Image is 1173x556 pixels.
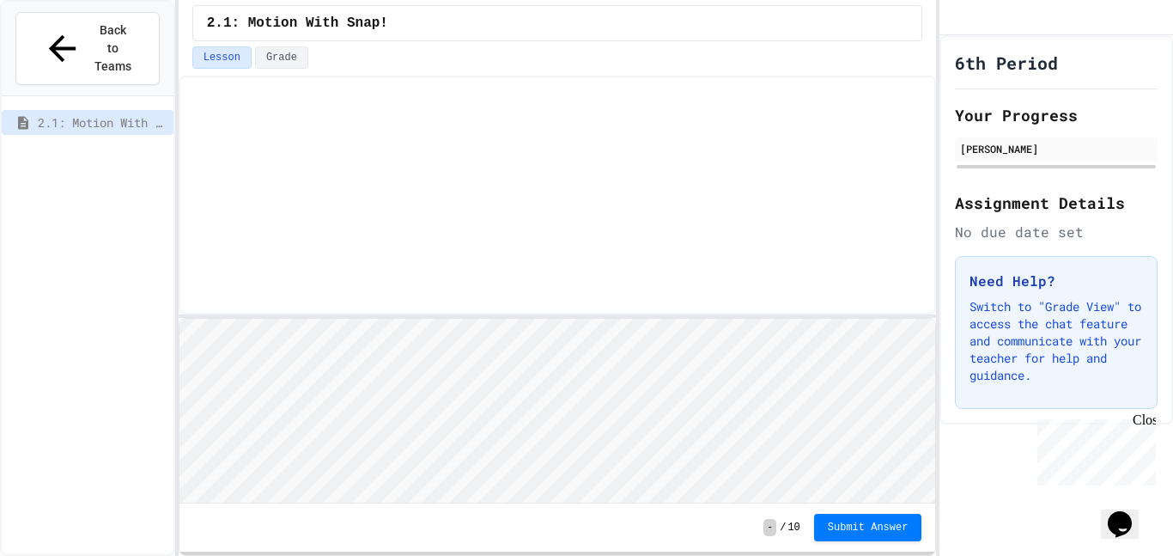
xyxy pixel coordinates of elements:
[763,519,776,536] span: -
[1101,487,1156,539] iframe: chat widget
[969,298,1143,384] p: Switch to "Grade View" to access the chat feature and communicate with your teacher for help and ...
[814,514,922,541] button: Submit Answer
[1030,412,1156,486] iframe: chat widget
[93,21,133,76] span: Back to Teams
[828,521,909,535] span: Submit Answer
[192,46,252,69] button: Lesson
[955,51,1058,75] h1: 6th Period
[780,521,786,535] span: /
[955,103,1158,127] h2: Your Progress
[960,141,1152,156] div: [PERSON_NAME]
[787,521,799,535] span: 10
[255,46,308,69] button: Grade
[15,12,160,85] button: Back to Teams
[7,7,119,109] div: Chat with us now!Close
[179,319,936,504] iframe: Snap! Programming Environment
[955,222,1158,242] div: No due date set
[955,191,1158,215] h2: Assignment Details
[207,13,388,34] span: 2.1: Motion With Snap!
[969,271,1143,291] h3: Need Help?
[38,113,167,131] span: 2.1: Motion With Snap!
